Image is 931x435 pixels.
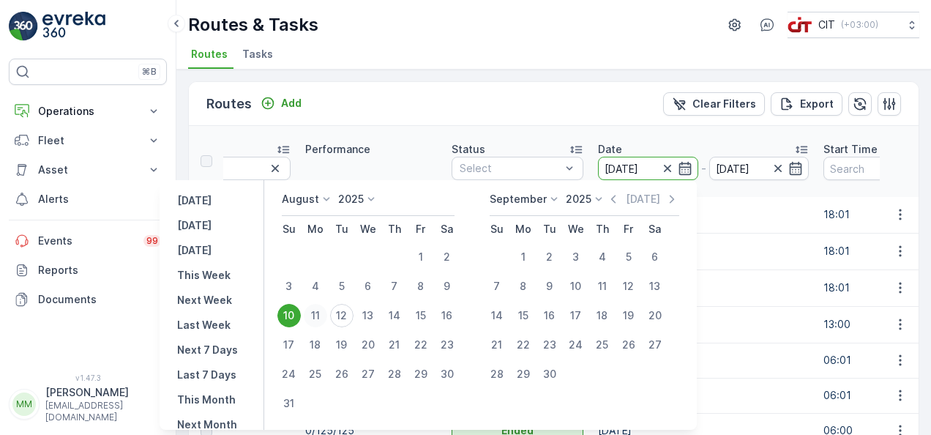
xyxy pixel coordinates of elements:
td: [DATE] [591,233,816,269]
div: 3 [564,245,588,269]
th: Wednesday [563,216,589,242]
a: Documents [9,285,167,314]
p: 2025 [338,192,364,207]
p: - [701,160,706,177]
div: 29 [512,362,535,386]
div: 11 [591,275,614,298]
button: CIT(+03:00) [788,12,919,38]
div: 16 [435,304,459,327]
div: 26 [617,333,640,357]
p: Date [598,142,622,157]
img: cit-logo_pOk6rL0.png [788,17,812,33]
button: This Week [171,267,236,284]
button: Add [255,94,307,112]
th: Tuesday [329,216,355,242]
div: 8 [409,275,433,298]
div: 14 [383,304,406,327]
div: 17 [564,304,588,327]
div: 29 [409,362,433,386]
p: Documents [38,292,161,307]
p: Export [800,97,834,111]
div: 12 [330,304,354,327]
div: 12 [617,275,640,298]
button: Operations [9,97,167,126]
div: 13 [356,304,380,327]
div: 30 [538,362,561,386]
div: 19 [330,333,354,357]
p: [DATE] [177,243,212,258]
div: 20 [643,304,667,327]
input: dd/mm/yyyy [598,157,698,180]
th: Saturday [434,216,460,242]
p: ⌘B [142,66,157,78]
div: 6 [356,275,380,298]
th: Saturday [642,216,668,242]
div: 18 [304,333,327,357]
div: 10 [277,304,301,327]
div: 14 [485,304,509,327]
p: Asset [38,163,138,177]
button: Next Month [171,416,243,434]
div: 13 [643,275,667,298]
input: dd/mm/yyyy [709,157,810,180]
p: CIT [818,18,835,32]
div: 6 [643,245,667,269]
p: Last 7 Days [177,368,236,382]
p: This Month [177,393,236,407]
p: September [490,192,547,207]
div: 31 [277,392,301,415]
button: Fleet [9,126,167,155]
button: This Month [171,391,242,409]
p: This Week [177,268,231,283]
div: 3 [277,275,301,298]
button: Yesterday [171,192,217,209]
th: Wednesday [355,216,381,242]
p: Operations [38,104,138,119]
p: 99 [146,235,158,247]
button: Next Week [171,291,238,309]
p: Last Week [177,318,231,332]
div: 27 [643,333,667,357]
div: 15 [512,304,535,327]
p: Add [281,96,302,111]
div: 7 [485,275,509,298]
div: 10 [564,275,588,298]
div: 8 [512,275,535,298]
div: 1 [512,245,535,269]
p: August [282,192,319,207]
div: 9 [435,275,459,298]
div: 23 [538,333,561,357]
div: 20 [356,333,380,357]
td: [DATE] [591,269,816,306]
td: [DATE] [591,197,816,234]
div: 16 [538,304,561,327]
td: [DATE] [591,306,816,343]
div: 15 [409,304,433,327]
div: 26 [330,362,354,386]
div: 1 [409,245,433,269]
button: Today [171,217,217,234]
th: Friday [408,216,434,242]
img: logo_light-DOdMpM7g.png [42,12,105,41]
button: Clear Filters [663,92,765,116]
p: [DATE] [626,192,660,207]
p: Alerts [38,192,161,207]
p: Routes & Tasks [188,13,318,37]
span: v 1.47.3 [9,373,167,382]
p: Select [460,161,561,176]
p: ( +03:00 ) [841,19,878,31]
p: Routes [206,94,252,114]
th: Monday [302,216,329,242]
div: 5 [330,275,354,298]
p: 2025 [566,192,591,207]
p: Next 7 Days [177,343,238,357]
div: 23 [435,333,459,357]
a: Events99 [9,226,167,256]
div: 30 [435,362,459,386]
button: Last Week [171,316,236,334]
th: Tuesday [536,216,563,242]
th: Sunday [276,216,302,242]
div: 5 [617,245,640,269]
p: [DATE] [177,193,212,208]
div: 7 [383,275,406,298]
